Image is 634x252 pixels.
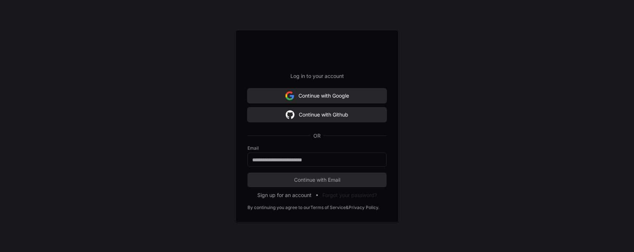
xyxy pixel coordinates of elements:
[346,205,349,210] div: &
[247,72,387,80] p: Log in to your account
[322,192,377,199] button: Forgot your password?
[247,176,387,184] span: Continue with Email
[247,107,387,122] button: Continue with Github
[247,145,387,151] label: Email
[247,88,387,103] button: Continue with Google
[257,192,312,199] button: Sign up for an account
[310,205,346,210] a: Terms of Service
[286,107,294,122] img: Sign in with google
[247,205,310,210] div: By continuing you agree to our
[349,205,379,210] a: Privacy Policy.
[285,88,294,103] img: Sign in with google
[310,132,324,139] span: OR
[247,173,387,187] button: Continue with Email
